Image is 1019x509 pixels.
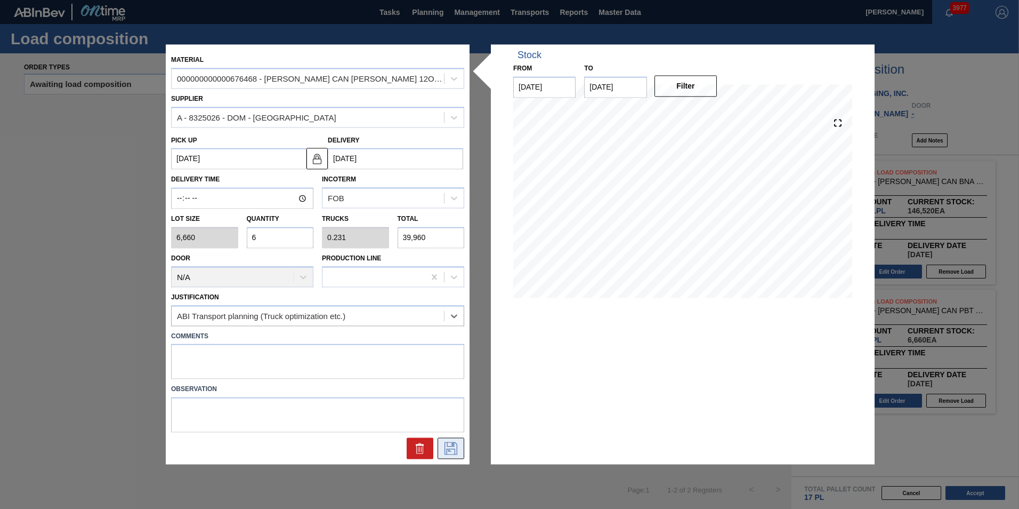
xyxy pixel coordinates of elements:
label: Total [398,216,418,223]
label: Justification [171,293,219,301]
label: Delivery [328,137,360,144]
div: Delete Suggestion [407,438,433,459]
img: locked [311,152,324,165]
div: FOB [328,194,344,203]
input: mm/dd/yyyy [328,148,463,170]
div: Save Suggestion [438,438,464,459]
div: Stock [517,50,541,61]
div: A - 8325026 - DOM - [GEOGRAPHIC_DATA] [177,113,336,122]
button: locked [306,148,328,169]
label: Incoterm [322,176,356,184]
div: 000000000000676468 - [PERSON_NAME] CAN [PERSON_NAME] 12OZ CAN PK 12/12 CAN 0922 [177,74,445,83]
label: Door [171,254,190,262]
label: Supplier [171,95,203,102]
label: Trucks [322,216,349,223]
button: Filter [654,75,717,97]
input: mm/dd/yyyy [171,148,306,170]
input: mm/dd/yyyy [584,76,646,98]
label: Comments [171,329,464,344]
label: Quantity [247,216,279,223]
label: Lot size [171,212,238,227]
label: Material [171,56,204,63]
label: Pick up [171,137,197,144]
label: Production Line [322,254,381,262]
input: mm/dd/yyyy [513,76,576,98]
label: From [513,65,532,72]
label: to [584,65,593,72]
label: Observation [171,382,464,397]
label: Delivery Time [171,172,313,188]
div: ABI Transport planning (Truck optimization etc.) [177,311,345,320]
